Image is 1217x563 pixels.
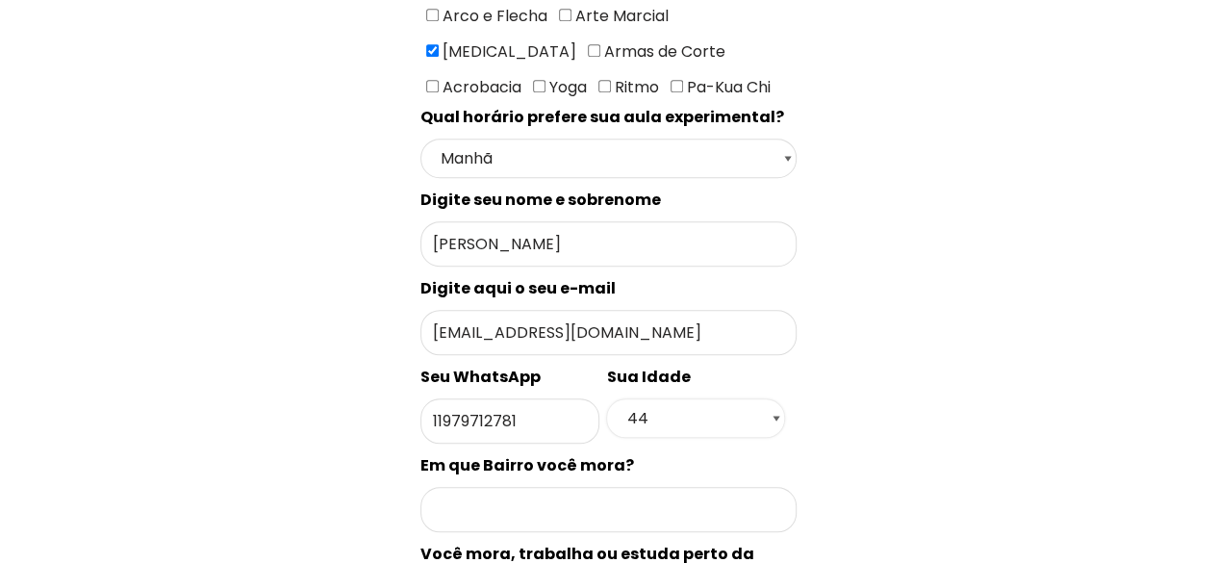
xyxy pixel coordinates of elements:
[439,40,576,63] span: [MEDICAL_DATA]
[598,80,611,92] input: Ritmo
[426,80,439,92] input: Acrobacia
[683,76,771,98] span: Pa-Kua Chi
[420,277,616,299] spam: Digite aqui o seu e-mail
[426,9,439,21] input: Arco e Flecha
[439,5,547,27] span: Arco e Flecha
[671,80,683,92] input: Pa-Kua Chi
[611,76,659,98] span: Ritmo
[559,9,571,21] input: Arte Marcial
[439,76,521,98] span: Acrobacia
[571,5,669,27] span: Arte Marcial
[533,80,545,92] input: Yoga
[420,106,784,128] spam: Qual horário prefere sua aula experimental?
[588,44,600,57] input: Armas de Corte
[420,366,541,388] spam: Seu WhatsApp
[426,44,439,57] input: [MEDICAL_DATA]
[606,366,690,388] spam: Sua Idade
[545,76,587,98] span: Yoga
[420,454,634,476] spam: Em que Bairro você mora?
[600,40,725,63] span: Armas de Corte
[420,189,661,211] spam: Digite seu nome e sobrenome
